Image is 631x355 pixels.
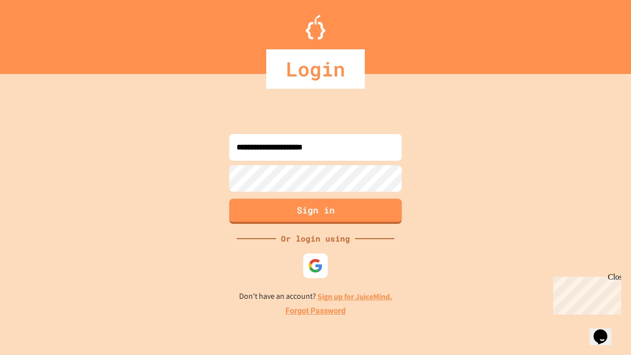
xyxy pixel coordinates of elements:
div: Or login using [276,233,355,245]
a: Sign up for JuiceMind. [317,291,392,302]
img: Logo.svg [306,15,325,39]
iframe: chat widget [549,273,621,315]
p: Don't have an account? [239,290,392,303]
a: Forgot Password [285,305,346,317]
div: Chat with us now!Close [4,4,68,63]
iframe: chat widget [590,316,621,345]
div: Login [266,49,365,89]
button: Sign in [229,199,402,224]
img: google-icon.svg [308,258,323,273]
